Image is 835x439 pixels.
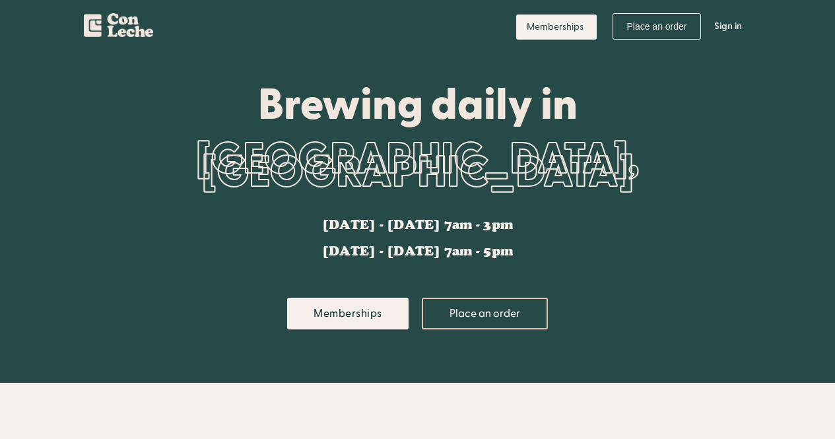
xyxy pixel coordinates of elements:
[108,127,728,206] div: [GEOGRAPHIC_DATA], [GEOGRAPHIC_DATA]
[84,7,153,42] a: home
[704,7,752,46] a: Sign in
[613,13,700,40] a: Place an order
[108,81,728,127] div: Brewing daily in
[322,219,513,258] div: [DATE] - [DATE] 7am - 3pm [DATE] - [DATE] 7am - 5pm
[422,298,548,329] a: Place an order
[287,298,409,329] a: Memberships
[516,15,597,40] a: Memberships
